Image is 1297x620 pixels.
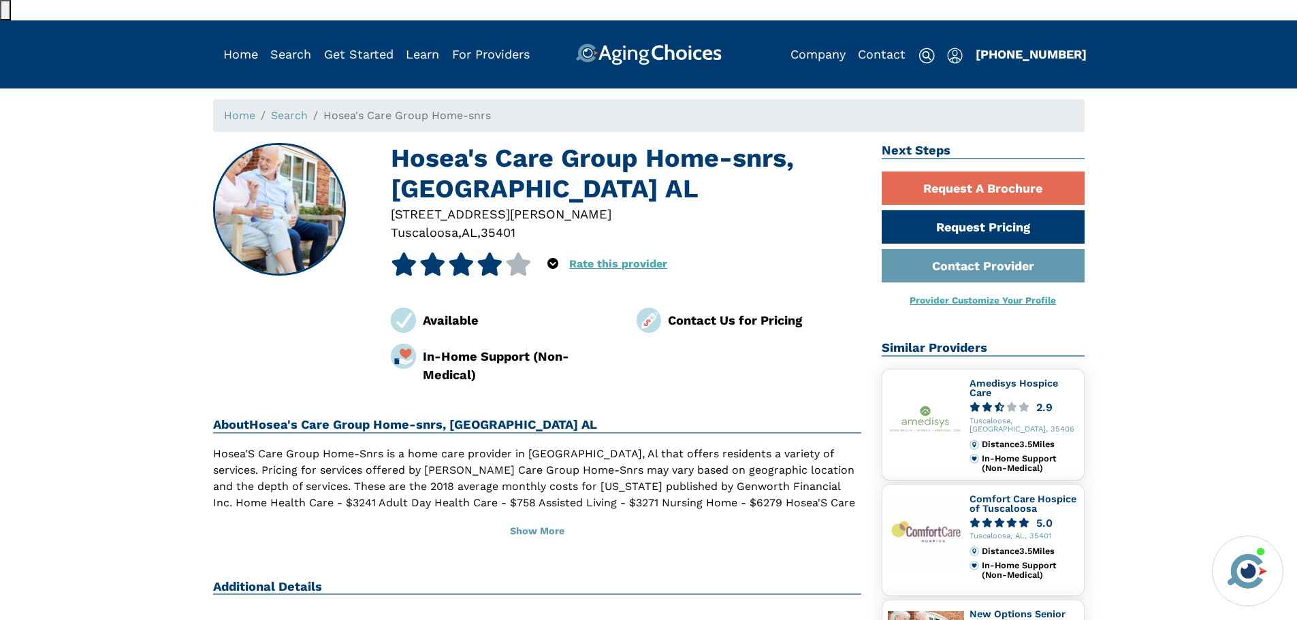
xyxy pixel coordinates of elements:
[270,44,311,65] div: Popover trigger
[970,561,979,570] img: primary.svg
[575,44,721,65] img: AgingChoices
[882,210,1085,244] a: Request Pricing
[391,205,861,223] div: [STREET_ADDRESS][PERSON_NAME]
[970,546,979,556] img: distance.svg
[406,47,439,61] a: Learn
[458,225,462,240] span: ,
[882,340,1085,357] h2: Similar Providers
[970,454,979,463] img: primary.svg
[224,109,255,122] a: Home
[982,546,1078,556] div: Distance 3.5 Miles
[982,440,1078,449] div: Distance 3.5 Miles
[982,454,1078,474] div: In-Home Support (Non-Medical)
[391,143,861,205] h1: Hosea's Care Group Home-snrs, [GEOGRAPHIC_DATA] AL
[213,579,862,595] h2: Additional Details
[982,561,1078,581] div: In-Home Support (Non-Medical)
[423,347,616,385] div: In-Home Support (Non-Medical)
[976,47,1087,61] a: [PHONE_NUMBER]
[270,47,311,61] a: Search
[970,417,1078,435] div: Tuscaloosa, [GEOGRAPHIC_DATA], 35406
[970,440,979,449] img: distance.svg
[481,223,515,242] div: 35401
[1036,518,1053,528] div: 5.0
[970,402,1078,412] a: 2.9
[452,47,530,61] a: For Providers
[1036,402,1053,412] div: 2.9
[213,517,862,546] button: Show More
[477,225,481,240] span: ,
[462,225,477,240] span: AL
[213,99,1085,132] nav: breadcrumb
[213,417,862,434] h2: About Hosea's Care Group Home-snrs, [GEOGRAPHIC_DATA] AL
[947,48,963,64] img: user-icon.svg
[970,493,1076,514] a: Comfort Care Hospice of Tuscaloosa
[668,311,861,329] div: Contact Us for Pricing
[214,144,345,275] img: Hosea's Care Group Home-snrs, Tuscaloosa AL
[213,446,862,544] p: Hosea'S Care Group Home-Snrs is a home care provider in [GEOGRAPHIC_DATA], Al that offers residen...
[882,143,1085,159] h2: Next Steps
[970,378,1058,398] a: Amedisys Hospice Care
[271,109,308,122] a: Search
[970,518,1078,528] a: 5.0
[918,48,935,64] img: search-icon.svg
[970,532,1078,541] div: Tuscaloosa, AL, 35401
[423,311,616,329] div: Available
[858,47,906,61] a: Contact
[324,47,394,61] a: Get Started
[569,257,667,270] a: Rate this provider
[882,172,1085,205] a: Request A Brochure
[547,252,558,276] div: Popover trigger
[391,225,458,240] span: Tuscaloosa
[947,44,963,65] div: Popover trigger
[223,47,258,61] a: Home
[323,109,491,122] span: Hosea's Care Group Home-snrs
[1224,548,1270,594] img: avatar
[882,249,1085,282] a: Contact Provider
[910,295,1056,306] a: Provider Customize Your Profile
[790,47,846,61] a: Company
